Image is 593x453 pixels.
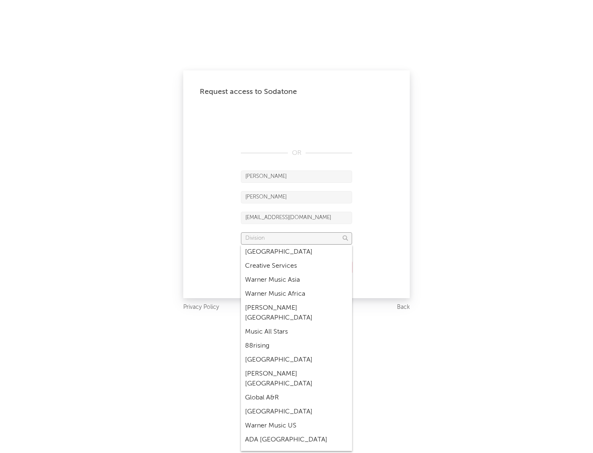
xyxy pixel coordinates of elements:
[241,391,352,405] div: Global A&R
[241,245,352,259] div: [GEOGRAPHIC_DATA]
[241,433,352,447] div: ADA [GEOGRAPHIC_DATA]
[241,191,352,203] input: Last Name
[241,273,352,287] div: Warner Music Asia
[241,212,352,224] input: Email
[241,353,352,367] div: [GEOGRAPHIC_DATA]
[241,405,352,419] div: [GEOGRAPHIC_DATA]
[241,325,352,339] div: Music All Stars
[241,339,352,353] div: 88rising
[241,301,352,325] div: [PERSON_NAME] [GEOGRAPHIC_DATA]
[241,419,352,433] div: Warner Music US
[241,367,352,391] div: [PERSON_NAME] [GEOGRAPHIC_DATA]
[241,259,352,273] div: Creative Services
[200,87,393,97] div: Request access to Sodatone
[183,302,219,313] a: Privacy Policy
[241,148,352,158] div: OR
[241,232,352,245] input: Division
[241,287,352,301] div: Warner Music Africa
[241,170,352,183] input: First Name
[397,302,410,313] a: Back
